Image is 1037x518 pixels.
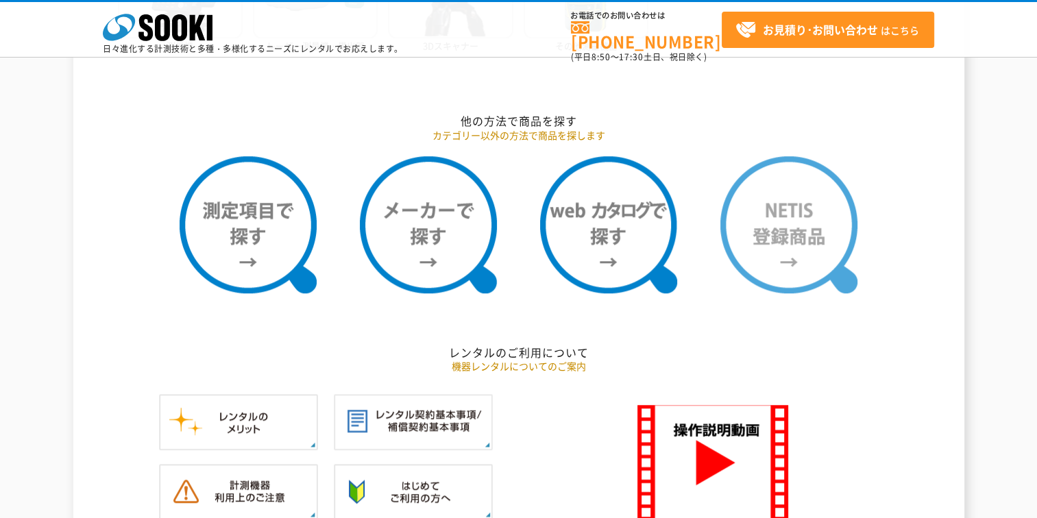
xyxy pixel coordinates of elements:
p: 日々進化する計測技術と多種・多様化するニーズにレンタルでお応えします。 [103,45,403,53]
strong: お見積り･お問い合わせ [763,21,878,38]
img: NETIS登録商品 [720,156,857,293]
span: はこちら [735,20,919,40]
a: レンタルのメリット [159,436,318,449]
a: [PHONE_NUMBER] [571,21,722,49]
img: 測定項目で探す [180,156,317,293]
span: 8:50 [591,51,611,63]
p: カテゴリー以外の方法で商品を探します [118,128,920,143]
h2: レンタルのご利用について [118,345,920,360]
img: webカタログで探す [540,156,677,293]
img: レンタル契約基本事項／補償契約基本事項 [334,394,493,450]
span: 17:30 [619,51,644,63]
p: 機器レンタルについてのご案内 [118,359,920,373]
h2: 他の方法で商品を探す [118,114,920,128]
span: (平日 ～ 土日、祝日除く) [571,51,707,63]
a: お見積り･お問い合わせはこちら [722,12,934,48]
span: お電話でのお問い合わせは [571,12,722,20]
img: レンタルのメリット [159,394,318,450]
a: レンタル契約基本事項／補償契約基本事項 [334,436,493,449]
img: メーカーで探す [360,156,497,293]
